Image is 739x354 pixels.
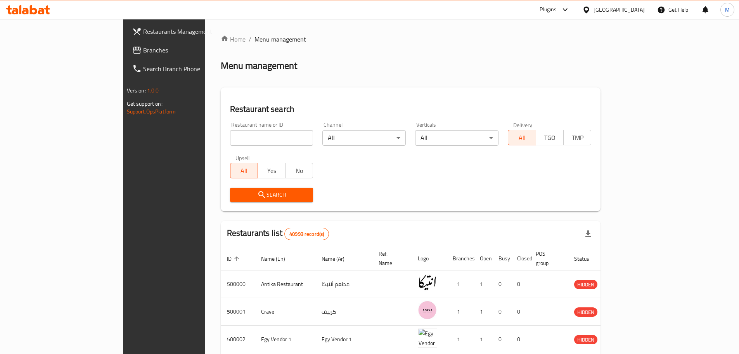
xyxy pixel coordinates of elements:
span: M [725,5,730,14]
div: HIDDEN [574,280,597,289]
td: 0 [511,270,530,298]
span: ID [227,254,242,263]
span: HIDDEN [574,335,597,344]
td: 0 [492,298,511,326]
td: 1 [447,326,474,353]
td: 1 [474,326,492,353]
span: Name (Ar) [322,254,355,263]
div: All [322,130,406,146]
a: Search Branch Phone [126,59,246,78]
td: مطعم أنتيكا [315,270,372,298]
span: Search Branch Phone [143,64,240,73]
img: Egy Vendor 1 [418,328,437,347]
div: Export file [579,225,597,243]
th: Logo [412,247,447,270]
td: Egy Vendor 1 [255,326,315,353]
span: Restaurants Management [143,27,240,36]
span: Branches [143,45,240,55]
span: TGO [539,132,561,143]
button: Yes [258,163,286,178]
span: Menu management [254,35,306,44]
button: TMP [563,130,591,145]
td: Antika Restaurant [255,270,315,298]
span: All [234,165,255,176]
span: Yes [261,165,282,176]
a: Support.OpsPlatform [127,106,176,117]
span: HIDDEN [574,308,597,317]
span: TMP [567,132,588,143]
img: Crave [418,300,437,320]
td: 0 [492,270,511,298]
th: Open [474,247,492,270]
label: Upsell [235,155,250,160]
img: Antika Restaurant [418,273,437,292]
button: All [508,130,536,145]
div: All [415,130,498,146]
button: TGO [536,130,564,145]
span: Status [574,254,599,263]
button: No [285,163,313,178]
button: Search [230,188,313,202]
span: HIDDEN [574,280,597,289]
span: 40993 record(s) [285,230,329,238]
td: 1 [474,270,492,298]
span: No [289,165,310,176]
button: All [230,163,258,178]
span: Search [236,190,307,200]
div: [GEOGRAPHIC_DATA] [594,5,645,14]
span: Version: [127,85,146,96]
div: Total records count [284,228,329,240]
li: / [249,35,251,44]
td: 0 [492,326,511,353]
td: 1 [447,270,474,298]
span: Ref. Name [379,249,402,268]
td: 0 [511,326,530,353]
div: Plugins [540,5,557,14]
td: كرييف [315,298,372,326]
td: 1 [447,298,474,326]
a: Restaurants Management [126,22,246,41]
td: Crave [255,298,315,326]
h2: Menu management [221,59,297,72]
label: Delivery [513,122,533,127]
span: 1.0.0 [147,85,159,96]
span: Get support on: [127,99,163,109]
span: POS group [536,249,559,268]
td: 0 [511,298,530,326]
span: Name (En) [261,254,295,263]
th: Closed [511,247,530,270]
th: Branches [447,247,474,270]
td: Egy Vendor 1 [315,326,372,353]
input: Search for restaurant name or ID.. [230,130,313,146]
span: All [511,132,533,143]
h2: Restaurants list [227,227,329,240]
a: Branches [126,41,246,59]
h2: Restaurant search [230,103,592,115]
th: Busy [492,247,511,270]
nav: breadcrumb [221,35,601,44]
td: 1 [474,298,492,326]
